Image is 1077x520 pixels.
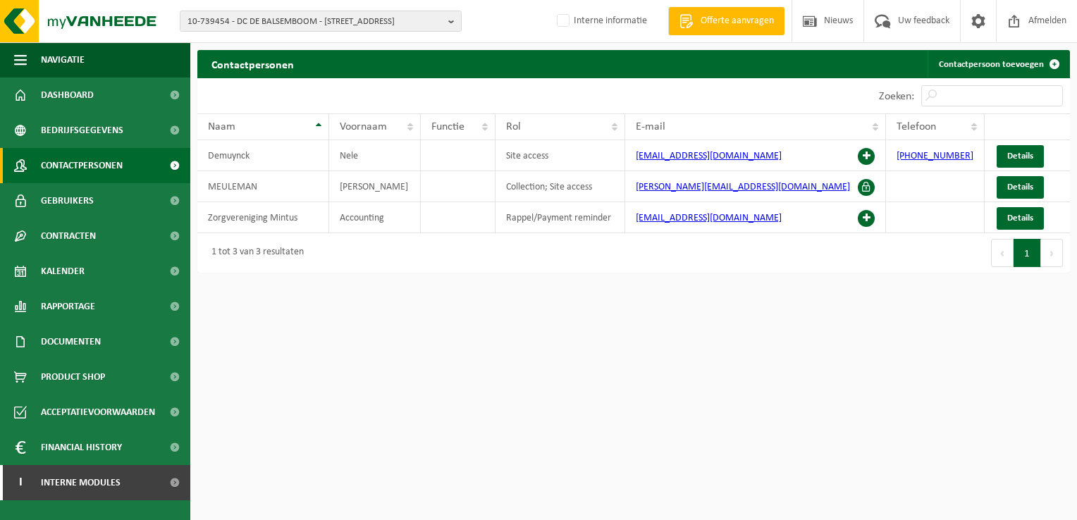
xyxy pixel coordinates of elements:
[1041,239,1063,267] button: Next
[496,140,625,171] td: Site access
[204,240,304,266] div: 1 tot 3 van 3 resultaten
[997,176,1044,199] a: Details
[329,171,420,202] td: [PERSON_NAME]
[197,50,308,78] h2: Contactpersonen
[431,121,464,132] span: Functie
[41,465,121,500] span: Interne modules
[41,183,94,218] span: Gebruikers
[41,148,123,183] span: Contactpersonen
[879,91,914,102] label: Zoeken:
[897,121,936,132] span: Telefoon
[636,182,850,192] a: [PERSON_NAME][EMAIL_ADDRESS][DOMAIN_NAME]
[197,171,329,202] td: MEULEMAN
[41,42,85,78] span: Navigatie
[997,207,1044,230] a: Details
[41,78,94,113] span: Dashboard
[928,50,1069,78] a: Contactpersoon toevoegen
[14,465,27,500] span: I
[496,202,625,233] td: Rappel/Payment reminder
[897,151,973,161] a: [PHONE_NUMBER]
[1014,239,1041,267] button: 1
[329,140,420,171] td: Nele
[340,121,387,132] span: Voornaam
[41,254,85,289] span: Kalender
[1007,213,1033,223] span: Details
[41,324,101,359] span: Documenten
[636,121,665,132] span: E-mail
[636,151,782,161] a: [EMAIL_ADDRESS][DOMAIN_NAME]
[197,140,329,171] td: Demuynck
[697,14,777,28] span: Offerte aanvragen
[506,121,521,132] span: Rol
[41,218,96,254] span: Contracten
[1007,151,1033,161] span: Details
[636,213,782,223] a: [EMAIL_ADDRESS][DOMAIN_NAME]
[41,359,105,395] span: Product Shop
[41,395,155,430] span: Acceptatievoorwaarden
[991,239,1014,267] button: Previous
[180,11,462,32] button: 10-739454 - DC DE BALSEMBOOM - [STREET_ADDRESS]
[197,202,329,233] td: Zorgvereniging Mintus
[496,171,625,202] td: Collection; Site access
[187,11,443,32] span: 10-739454 - DC DE BALSEMBOOM - [STREET_ADDRESS]
[41,113,123,148] span: Bedrijfsgegevens
[329,202,420,233] td: Accounting
[997,145,1044,168] a: Details
[668,7,784,35] a: Offerte aanvragen
[41,430,122,465] span: Financial History
[554,11,647,32] label: Interne informatie
[1007,182,1033,192] span: Details
[41,289,95,324] span: Rapportage
[208,121,235,132] span: Naam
